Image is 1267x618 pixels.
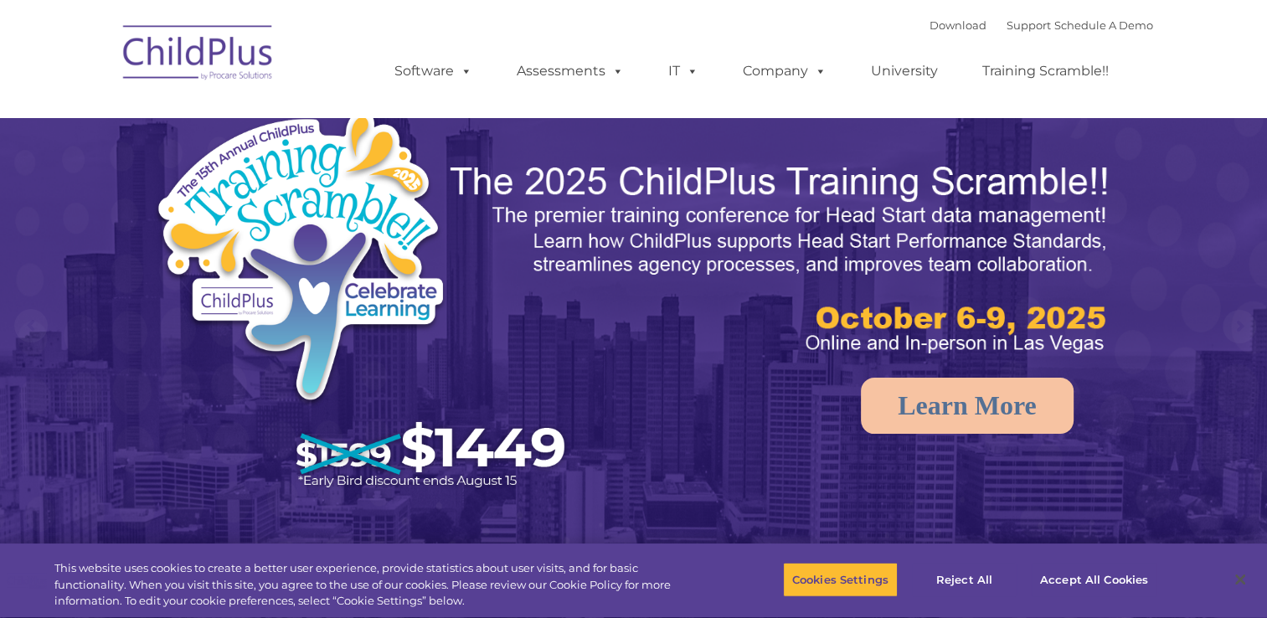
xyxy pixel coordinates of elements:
[1054,18,1153,32] a: Schedule A Demo
[1031,562,1157,597] button: Accept All Cookies
[500,54,641,88] a: Assessments
[966,54,1125,88] a: Training Scramble!!
[652,54,715,88] a: IT
[854,54,955,88] a: University
[233,111,284,123] span: Last name
[930,18,986,32] a: Download
[726,54,843,88] a: Company
[378,54,489,88] a: Software
[1007,18,1051,32] a: Support
[861,378,1074,434] a: Learn More
[1222,561,1259,598] button: Close
[115,13,282,97] img: ChildPlus by Procare Solutions
[233,179,304,192] span: Phone number
[783,562,898,597] button: Cookies Settings
[54,560,697,610] div: This website uses cookies to create a better user experience, provide statistics about user visit...
[930,18,1153,32] font: |
[912,562,1017,597] button: Reject All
